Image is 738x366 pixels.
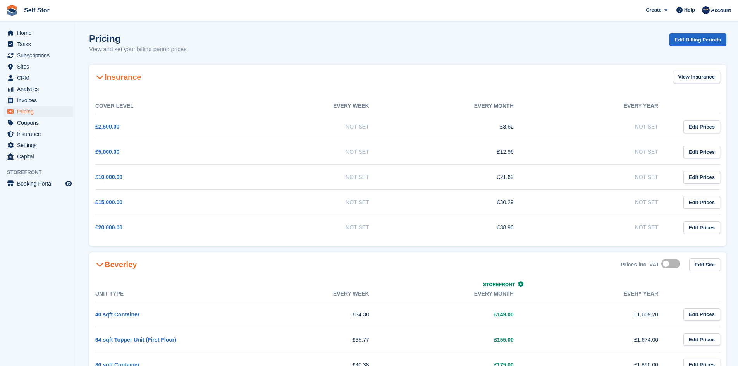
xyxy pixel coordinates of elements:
th: Every week [240,98,384,114]
span: Sites [17,61,64,72]
td: £35.77 [240,327,384,352]
a: menu [4,61,73,72]
a: menu [4,151,73,162]
a: menu [4,72,73,83]
a: Edit Prices [683,120,720,133]
td: £30.29 [385,190,529,215]
a: Edit Prices [683,196,720,209]
td: Not Set [240,165,384,190]
td: Not Set [529,165,674,190]
img: stora-icon-8386f47178a22dfd0bd8f6a31ec36ba5ce8667c1dd55bd0f319d3a0aa187defe.svg [6,5,18,16]
a: 64 sqft Topper Unit (First Floor) [95,337,176,343]
span: Insurance [17,129,64,139]
img: Chris Rice [702,6,710,14]
a: menu [4,39,73,50]
a: Storefront [483,282,524,287]
td: Not Set [240,139,384,165]
td: £1,674.00 [529,327,674,352]
th: Every year [529,98,674,114]
td: £155.00 [385,327,529,352]
td: £1,609.20 [529,302,674,327]
td: Not Set [529,215,674,240]
td: Not Set [529,139,674,165]
a: 40 sqft Container [95,311,139,318]
a: menu [4,95,73,106]
a: Preview store [64,179,73,188]
a: View Insurance [673,71,720,84]
td: £149.00 [385,302,529,327]
a: Edit Prices [683,308,720,321]
a: £2,500.00 [95,124,119,130]
th: Every year [529,286,674,302]
td: Not Set [240,114,384,139]
span: Booking Portal [17,178,64,189]
a: Edit Prices [683,333,720,346]
td: £34.38 [240,302,384,327]
a: menu [4,117,73,128]
td: Not Set [529,114,674,139]
th: Every week [240,286,384,302]
span: Storefront [7,168,77,176]
h1: Pricing [89,33,187,44]
a: Edit Prices [683,221,720,234]
span: Analytics [17,84,64,95]
span: Create [646,6,661,14]
a: £20,000.00 [95,224,122,230]
a: menu [4,129,73,139]
span: Coupons [17,117,64,128]
td: Not Set [240,215,384,240]
a: Edit Prices [683,146,720,158]
span: Capital [17,151,64,162]
span: Home [17,27,64,38]
a: Edit Billing Periods [669,33,726,46]
td: £38.96 [385,215,529,240]
h2: Insurance [95,72,141,82]
th: Cover Level [95,98,240,114]
span: CRM [17,72,64,83]
a: menu [4,140,73,151]
a: menu [4,50,73,61]
td: Not Set [240,190,384,215]
a: Self Stor [21,4,53,17]
a: Edit Prices [683,171,720,184]
td: £12.96 [385,139,529,165]
a: £15,000.00 [95,199,122,205]
th: Every month [385,98,529,114]
span: Help [684,6,695,14]
td: £21.62 [385,165,529,190]
p: View and set your billing period prices [89,45,187,54]
span: Tasks [17,39,64,50]
a: menu [4,178,73,189]
span: Invoices [17,95,64,106]
span: Subscriptions [17,50,64,61]
a: menu [4,84,73,95]
a: menu [4,106,73,117]
a: £5,000.00 [95,149,119,155]
span: Storefront [483,282,515,287]
th: Unit Type [95,286,240,302]
span: Pricing [17,106,64,117]
span: Settings [17,140,64,151]
div: Prices inc. VAT [621,261,659,268]
td: Not Set [529,190,674,215]
span: Account [711,7,731,14]
h2: Beverley [95,260,137,269]
a: £10,000.00 [95,174,122,180]
td: £8.62 [385,114,529,139]
a: menu [4,27,73,38]
th: Every month [385,286,529,302]
a: Edit Site [689,258,720,271]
